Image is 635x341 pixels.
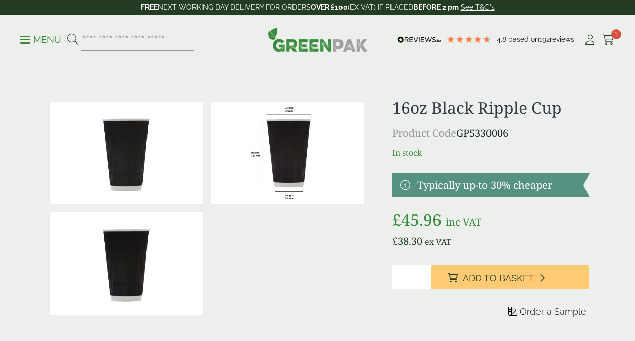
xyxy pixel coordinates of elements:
[463,273,534,284] span: Add to Basket
[413,3,459,11] strong: BEFORE 2 pm
[397,36,441,44] img: REVIEWS.io
[461,3,495,11] a: See T&C's
[611,29,621,39] span: 1
[392,126,456,140] span: Product Code
[392,98,590,117] h1: 16oz Black Ripple Cup
[392,234,422,248] bdi: 38.30
[602,32,615,48] a: 1
[520,306,587,317] span: Order a Sample
[20,34,61,44] a: Menu
[602,35,615,45] i: Cart
[392,208,401,230] span: £
[431,265,590,289] button: Add to Basket
[505,306,590,321] button: Order a Sample
[392,234,398,248] span: £
[508,35,539,44] span: Based on
[446,215,481,229] span: inc VAT
[50,212,203,315] img: 16oz Black Ripple Cup Single Sleeve Of 0
[211,102,364,204] img: RippleCup_16ozBlack
[425,236,451,247] span: ex VAT
[311,3,348,11] strong: OVER £100
[446,35,492,44] div: 4.8 Stars
[50,102,203,204] img: 16oz Black Ripple Cup 0
[583,35,596,45] i: My Account
[392,125,590,141] p: GP5330006
[497,35,508,44] span: 4.8
[392,147,590,159] p: In stock
[268,27,368,52] img: GreenPak Supplies
[20,34,61,46] p: Menu
[392,208,442,230] bdi: 45.96
[550,35,574,44] span: reviews
[141,3,158,11] strong: FREE
[539,35,550,44] span: 192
